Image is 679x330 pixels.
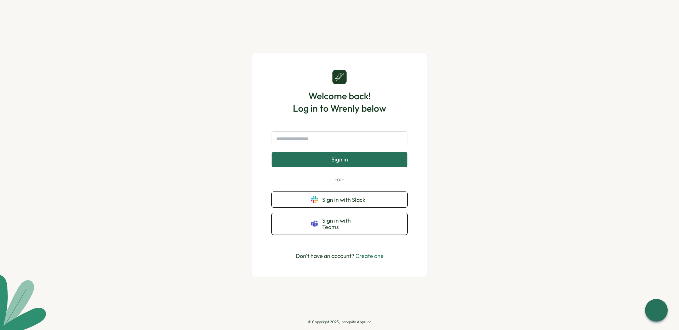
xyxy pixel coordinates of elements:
[322,196,368,203] span: Sign in with Slack
[322,217,368,230] span: Sign in with Teams
[308,320,371,324] p: © Copyright 2025, Incognito Apps Inc
[272,213,407,235] button: Sign in with Teams
[272,152,407,167] button: Sign in
[355,252,384,259] a: Create one
[272,176,407,183] p: -or-
[331,156,348,163] span: Sign in
[272,192,407,207] button: Sign in with Slack
[293,90,386,114] h1: Welcome back! Log in to Wrenly below
[296,252,384,260] p: Don't have an account?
